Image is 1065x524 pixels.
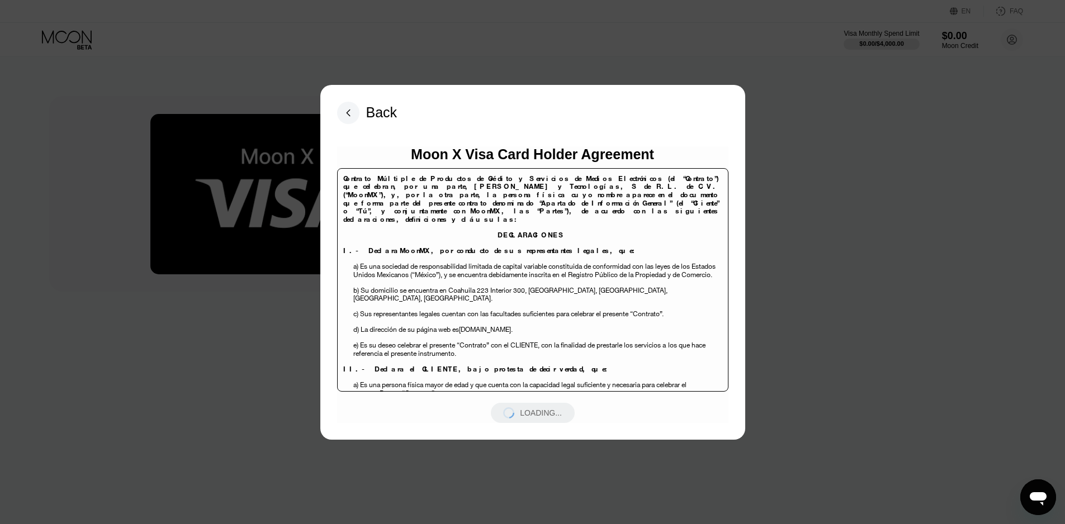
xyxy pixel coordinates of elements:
span: , las “Partes”), de acuerdo con las siguientes declaraciones, definiciones y cláusulas: [343,206,720,224]
span: ) Sus representantes legales cuentan con las facultades suficientes para celebrar el presente “Co... [357,309,664,318]
span: a) Es una sociedad de responsabilidad limitada de capital variable constituida de conformidad con... [353,261,716,279]
span: ) La dirección de su página web es [357,325,459,334]
iframe: Кнопка запуска окна обмена сообщениями [1020,479,1056,515]
span: Contrato Múltiple de Productos de Crédito y Servicios de Medios Electrónicos (el “Contrato”) que ... [343,174,719,192]
span: , [GEOGRAPHIC_DATA], [GEOGRAPHIC_DATA]. [353,285,668,303]
span: a) Es una persona física mayor de edad y que cuenta con la capacidad legal suficiente y necesaria... [353,380,687,398]
span: MoonMX [470,206,501,216]
span: [PERSON_NAME] y Tecnologías, S de R.L. de C.V. (“MoonMX”), [343,182,720,199]
span: d [353,325,357,334]
span: e [353,340,357,350]
span: MoonMX [400,246,431,255]
span: b) Su domicilio se encuentra en [353,285,447,295]
span: ) Es su deseo celebrar el presente “Contrato” con el CLIENTE, con la finalidad de prestarle los s... [357,340,657,350]
div: Back [366,104,397,121]
span: DECLARACIONES [498,230,565,240]
span: los que hace referencia el presente instrumento. [353,340,706,358]
span: I.- Declara [343,246,400,255]
span: y, por la otra parte, la persona física cuyo nombre aparece en el documento que forma parte del p... [343,190,720,216]
span: Coahuila 223 Interior 300, [GEOGRAPHIC_DATA], [GEOGRAPHIC_DATA] [448,285,666,295]
div: Back [337,102,397,124]
div: Moon X Visa Card Holder Agreement [411,146,654,163]
span: , por conducto de sus representantes legales, que: [431,246,637,255]
span: c [353,309,357,318]
span: II.- Declara el CLIENTE, bajo protesta de decir verdad, que: [343,364,610,374]
span: s a [657,340,666,350]
span: [DOMAIN_NAME]. [459,325,513,334]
